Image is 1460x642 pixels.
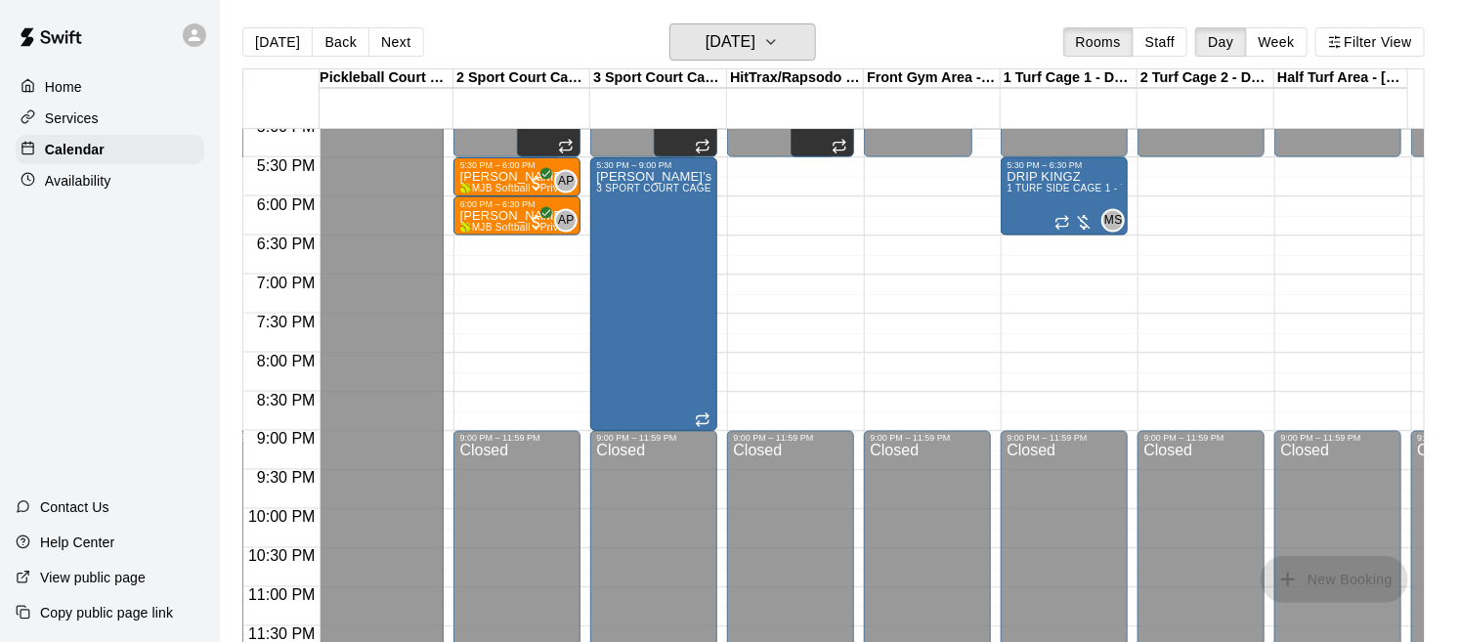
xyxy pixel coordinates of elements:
div: 2 Turf Cage 2 - DOWNINGTOWN [1138,69,1274,88]
span: 6:00 PM [252,196,321,213]
div: 9:00 PM – 11:59 PM [870,434,955,444]
div: Michelle Sawka (Owner / Operator Account) [1101,209,1125,233]
button: [DATE] [242,27,313,57]
span: 11:00 PM [243,587,320,604]
a: Home [16,72,204,102]
span: 🥎MJB Softball - Private Lesson - 30 Minute - [GEOGRAPHIC_DATA] LOCATION🥎 [459,183,848,193]
span: MS [1104,211,1123,231]
h6: [DATE] [706,28,755,56]
div: 6:00 PM – 6:30 PM: Abby Halstead [453,196,580,235]
span: All customers have paid [527,213,546,233]
button: Rooms [1063,27,1134,57]
a: Availability [16,166,204,195]
div: 5:30 PM – 9:00 PM [596,160,676,170]
span: Recurring event [832,139,847,154]
p: Calendar [45,140,105,159]
div: Pickleball Court Rental [317,69,453,88]
div: Front Gym Area - [GEOGRAPHIC_DATA] [864,69,1001,88]
a: Services [16,104,204,133]
span: 5:30 PM [252,157,321,174]
span: 9:00 PM [252,431,321,448]
div: 1 Turf Cage 1 - DOWNINGTOWN [1001,69,1138,88]
span: 7:30 PM [252,314,321,330]
span: 10:00 PM [243,509,320,526]
span: 3 SPORT COURT CAGE 3 - 70' Cage and PITCHING MACHINE - SPORT COURT SIDE-DOWNINGTOWN [596,183,1090,193]
button: Staff [1133,27,1188,57]
span: Recurring event [1054,215,1070,231]
button: [DATE] [669,23,816,61]
p: Help Center [40,533,114,552]
p: Copy public page link [40,603,173,622]
span: Recurring event [695,139,710,154]
span: Michelle Sawka (Owner / Operator Account) [1109,209,1125,233]
span: 9:30 PM [252,470,321,487]
div: 5:30 PM – 6:30 PM [1007,160,1087,170]
span: 6:30 PM [252,235,321,252]
span: All customers have paid [527,174,546,193]
span: 10:30 PM [243,548,320,565]
span: Recurring event [695,412,710,428]
div: 3 Sport Court Cage 3 - DOWNINGTOWN [590,69,727,88]
div: Alexa Peterson [554,209,578,233]
span: 7:00 PM [252,275,321,291]
div: 6:00 PM – 6:30 PM [459,199,539,209]
button: Week [1246,27,1308,57]
button: Back [312,27,369,57]
button: Filter View [1315,27,1425,57]
p: View public page [40,568,146,587]
span: AP [558,211,575,231]
div: 5:30 PM – 6:00 PM [459,160,539,170]
div: 9:00 PM – 11:59 PM [733,434,818,444]
span: Alexa Peterson [562,209,578,233]
span: 1 TURF SIDE CAGE 1 - 70' Cage - TURF SIDE-DOWNINGTOWN [1007,183,1310,193]
span: Alexa Peterson [562,170,578,193]
div: Alexa Peterson [554,170,578,193]
span: 8:30 PM [252,392,321,408]
span: Recurring event [558,139,574,154]
span: You don't have the permission to add bookings [1261,570,1408,586]
button: Day [1195,27,1246,57]
div: Half Turf Area - [GEOGRAPHIC_DATA] [1274,69,1411,88]
div: 9:00 PM – 11:59 PM [459,434,544,444]
div: 5:30 PM – 9:00 PM: Michelle Lessons’s [590,157,717,431]
p: Availability [45,171,111,191]
div: 2 Sport Court Cage 2 - DOWNINGTOWN [453,69,590,88]
span: AP [558,172,575,192]
p: Home [45,77,82,97]
div: 9:00 PM – 11:59 PM [596,434,681,444]
div: 5:30 PM – 6:00 PM: Kaelyn Erb [453,157,580,196]
span: 🥎MJB Softball - Private Lesson - 30 Minute - [GEOGRAPHIC_DATA] LOCATION🥎 [459,222,848,233]
div: HitTrax/Rapsodo Virtual Reality Rental Cage - 16'x35' [727,69,864,88]
span: 8:00 PM [252,353,321,369]
div: 5:30 PM – 6:30 PM: DRIP KINGZ [1001,157,1128,235]
div: 9:00 PM – 11:59 PM [1143,434,1228,444]
button: Next [368,27,423,57]
p: Contact Us [40,497,109,517]
div: 9:00 PM – 11:59 PM [1007,434,1092,444]
div: 9:00 PM – 11:59 PM [1280,434,1365,444]
a: Calendar [16,135,204,164]
p: Services [45,108,99,128]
